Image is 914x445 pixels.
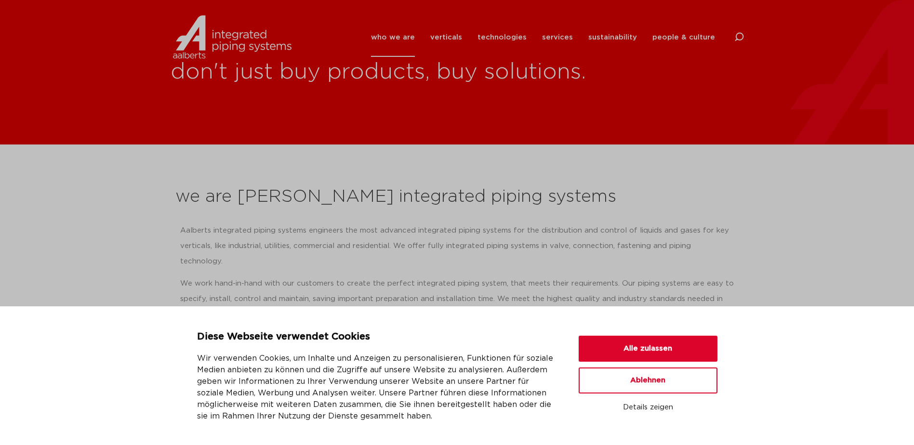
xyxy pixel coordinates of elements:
[579,336,717,362] button: Alle zulassen
[180,276,734,322] p: We work hand-in-hand with our customers to create the perfect integrated piping system, that meet...
[652,18,715,57] a: people & culture
[430,18,462,57] a: verticals
[477,18,527,57] a: technologies
[371,18,415,57] a: who we are
[371,18,715,57] nav: Menu
[579,399,717,416] button: Details zeigen
[175,185,739,209] h2: we are [PERSON_NAME] integrated piping systems
[180,223,734,269] p: Aalberts integrated piping systems engineers the most advanced integrated piping systems for the ...
[579,367,717,393] button: Ablehnen
[542,18,573,57] a: services
[197,329,556,345] p: Diese Webseite verwendet Cookies
[197,353,556,422] p: Wir verwenden Cookies, um Inhalte und Anzeigen zu personalisieren, Funktionen für soziale Medien ...
[588,18,637,57] a: sustainability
